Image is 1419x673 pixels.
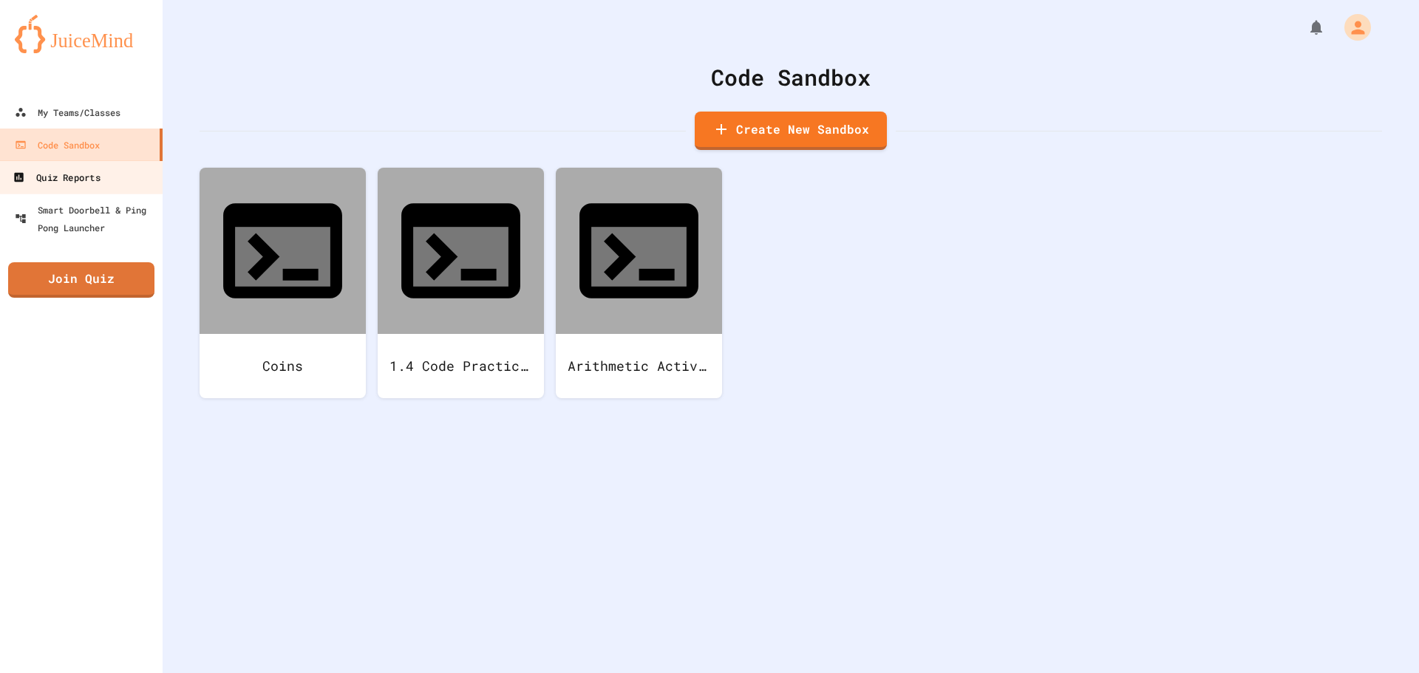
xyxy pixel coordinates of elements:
[1280,15,1329,40] div: My Notifications
[200,168,366,398] a: Coins
[378,168,544,398] a: 1.4 Code Practice 1
[15,201,157,236] div: Smart Doorbell & Ping Pong Launcher
[15,15,148,53] img: logo-orange.svg
[695,112,887,150] a: Create New Sandbox
[200,334,366,398] div: Coins
[8,262,154,298] a: Join Quiz
[15,103,120,121] div: My Teams/Classes
[556,334,722,398] div: Arithmetic Activity
[556,168,722,398] a: Arithmetic Activity
[15,136,100,154] div: Code Sandbox
[378,334,544,398] div: 1.4 Code Practice 1
[13,168,100,187] div: Quiz Reports
[1329,10,1375,44] div: My Account
[200,61,1382,94] div: Code Sandbox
